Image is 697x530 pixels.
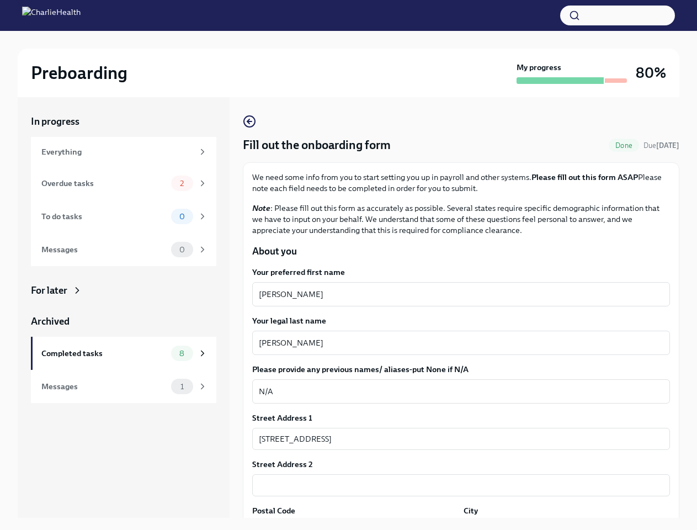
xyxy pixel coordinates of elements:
[464,505,478,516] label: City
[252,412,312,423] label: Street Address 1
[174,383,190,391] span: 1
[252,364,670,375] label: Please provide any previous names/ aliases-put None if N/A
[31,370,216,403] a: Messages1
[31,200,216,233] a: To do tasks0
[173,213,191,221] span: 0
[243,137,391,153] h4: Fill out the onboarding form
[643,140,679,151] span: August 17th, 2025 06:00
[531,172,638,182] strong: Please fill out this form ASAP
[41,210,167,222] div: To do tasks
[31,337,216,370] a: Completed tasks8
[252,203,270,213] strong: Note
[41,177,167,189] div: Overdue tasks
[41,380,167,393] div: Messages
[252,267,670,278] label: Your preferred first name
[252,315,670,326] label: Your legal last name
[259,288,663,301] textarea: [PERSON_NAME]
[173,179,190,188] span: 2
[643,141,679,150] span: Due
[31,62,127,84] h2: Preboarding
[259,385,663,398] textarea: N/A
[31,115,216,128] a: In progress
[252,459,313,470] label: Street Address 2
[31,315,216,328] a: Archived
[31,137,216,167] a: Everything
[41,243,167,256] div: Messages
[41,146,193,158] div: Everything
[173,349,191,358] span: 8
[252,172,670,194] p: We need some info from you to start setting you up in payroll and other systems. Please note each...
[517,62,561,73] strong: My progress
[259,336,663,349] textarea: [PERSON_NAME]
[252,203,670,236] p: : Please fill out this form as accurately as possible. Several states require specific demographi...
[656,141,679,150] strong: [DATE]
[252,245,670,258] p: About you
[31,284,67,297] div: For later
[22,7,81,24] img: CharlieHealth
[31,167,216,200] a: Overdue tasks2
[636,63,666,83] h3: 80%
[31,233,216,266] a: Messages0
[173,246,191,254] span: 0
[609,141,639,150] span: Done
[31,284,216,297] a: For later
[41,347,167,359] div: Completed tasks
[252,505,295,516] label: Postal Code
